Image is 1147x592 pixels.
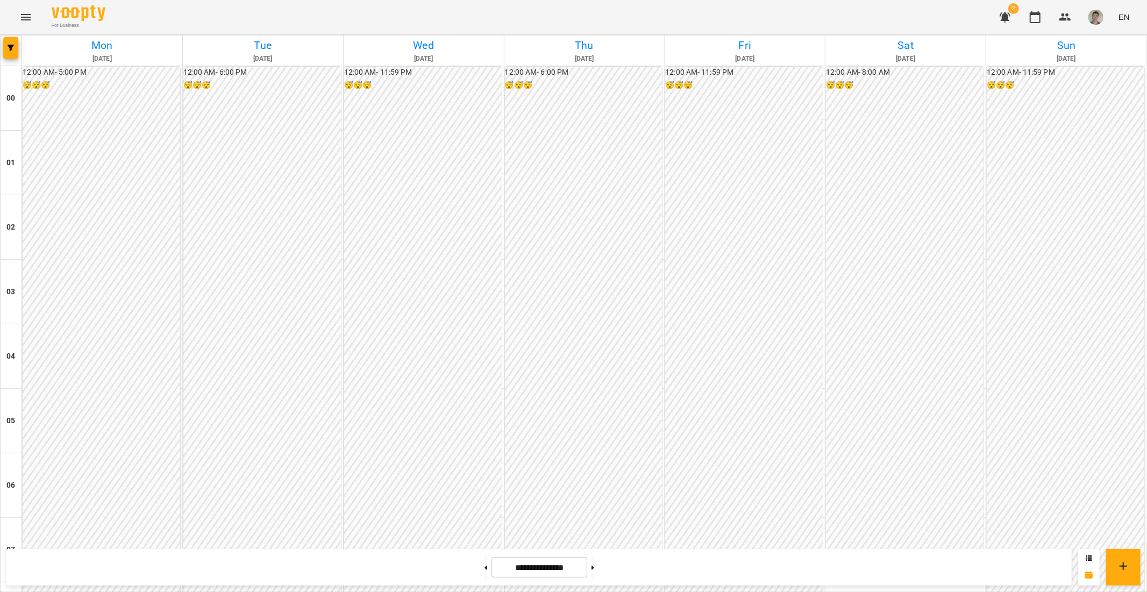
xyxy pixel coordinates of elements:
h6: 12:00 AM - 11:59 PM [344,67,502,79]
h6: 😴😴😴 [665,80,823,91]
h6: 😴😴😴 [183,80,341,91]
img: Voopty Logo [52,5,105,21]
h6: 😴😴😴 [987,80,1144,91]
h6: 12:00 AM - 11:59 PM [665,67,823,79]
h6: Fri [666,37,823,54]
h6: 05 [6,415,15,427]
h6: Tue [184,37,341,54]
h6: [DATE] [506,54,663,64]
span: 2 [1008,3,1019,14]
h6: 12:00 AM - 6:00 PM [183,67,341,79]
h6: 😴😴😴 [23,80,180,91]
h6: 06 [6,480,15,491]
h6: [DATE] [345,54,502,64]
h6: [DATE] [184,54,341,64]
h6: 12:00 AM - 11:59 PM [987,67,1144,79]
h6: 12:00 AM - 5:00 PM [23,67,180,79]
h6: [DATE] [988,54,1145,64]
h6: 00 [6,92,15,104]
h6: 😴😴😴 [344,80,502,91]
h6: 01 [6,157,15,169]
h6: Sat [827,37,984,54]
img: 3644c6762f5be8525aa1697e18c5a872.jpg [1088,10,1103,25]
h6: 02 [6,222,15,233]
h6: 12:00 AM - 8:00 AM [826,67,984,79]
h6: [DATE] [666,54,823,64]
span: EN [1118,11,1130,23]
h6: 😴😴😴 [826,80,984,91]
h6: Wed [345,37,502,54]
button: EN [1114,7,1134,27]
h6: 03 [6,286,15,298]
button: Menu [13,4,39,30]
h6: 12:00 AM - 6:00 PM [505,67,662,79]
h6: [DATE] [24,54,181,64]
h6: 😴😴😴 [505,80,662,91]
h6: 04 [6,351,15,362]
span: For Business [52,22,105,29]
h6: Sun [988,37,1145,54]
h6: Thu [506,37,663,54]
h6: [DATE] [827,54,984,64]
h6: Mon [24,37,181,54]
